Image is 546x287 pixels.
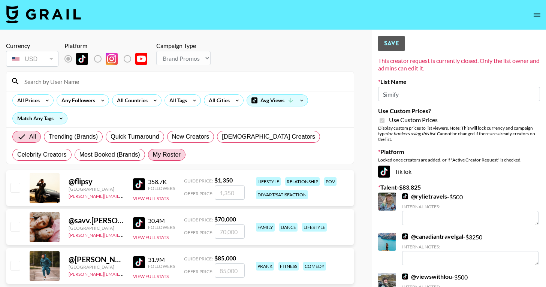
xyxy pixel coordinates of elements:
input: 70,000 [215,224,245,239]
span: Guide Price: [184,256,213,262]
div: Followers [148,224,175,230]
span: All [29,132,36,141]
button: View Full Stats [133,196,169,201]
div: diy/art/satisfaction [256,190,308,199]
a: @viewswithlou [402,273,452,280]
div: - $ 500 [402,193,539,225]
span: Offer Price: [184,269,213,274]
label: List Name [378,78,540,85]
span: Celebrity Creators [17,150,67,159]
label: Use Custom Prices? [378,107,540,115]
div: TikTok [378,166,540,178]
div: 31.9M [148,256,175,263]
div: lifestyle [256,177,281,186]
span: New Creators [172,132,209,141]
em: for bookers using this list [387,131,435,136]
div: Followers [148,263,175,269]
img: Instagram [106,53,118,65]
img: TikTok [402,233,408,239]
input: 85,000 [215,263,245,278]
div: All Cities [204,95,231,106]
a: [PERSON_NAME][EMAIL_ADDRESS][DOMAIN_NAME] [69,270,180,277]
img: Grail Talent [6,5,81,23]
span: Quick Turnaround [111,132,159,141]
span: [DEMOGRAPHIC_DATA] Creators [222,132,315,141]
button: open drawer [530,7,545,22]
img: TikTok [402,193,408,199]
input: 1,350 [215,185,245,200]
span: Trending (Brands) [49,132,98,141]
img: TikTok [133,256,145,268]
div: comedy [303,262,326,271]
span: Guide Price: [184,217,213,223]
div: All Prices [13,95,41,106]
div: 358.7K [148,178,175,185]
label: Platform [378,148,540,155]
div: Match Any Tags [13,113,67,124]
label: Talent - $ 83,825 [378,184,540,191]
div: Internal Notes: [402,244,539,250]
input: Search by User Name [20,75,349,87]
img: YouTube [135,53,147,65]
div: Currency [6,42,58,49]
div: [GEOGRAPHIC_DATA] [69,225,124,231]
div: pov [324,177,337,186]
span: Offer Price: [184,230,213,235]
img: TikTok [133,178,145,190]
div: All Tags [165,95,188,106]
a: @rylietravels [402,193,447,200]
div: Campaign Type [156,42,211,49]
a: [PERSON_NAME][EMAIL_ADDRESS][DOMAIN_NAME] [69,192,180,199]
div: prank [256,262,274,271]
div: @ [PERSON_NAME].[PERSON_NAME] [69,255,124,264]
div: USD [7,52,57,66]
button: View Full Stats [133,274,169,279]
img: TikTok [378,166,390,178]
span: Use Custom Prices [389,116,438,124]
div: @ savv.[PERSON_NAME] [69,216,124,225]
div: family [256,223,275,232]
div: Internal Notes: [402,204,539,209]
div: dance [279,223,298,232]
button: View Full Stats [133,235,169,240]
span: Most Booked (Brands) [79,150,140,159]
button: Save [378,36,405,51]
div: 30.4M [148,217,175,224]
div: [GEOGRAPHIC_DATA] [69,186,124,192]
strong: $ 85,000 [214,254,236,262]
span: My Roster [153,150,181,159]
div: fitness [278,262,299,271]
div: lifestyle [302,223,327,232]
img: TikTok [76,53,88,65]
div: Display custom prices to list viewers. Note: This will lock currency and campaign type . Cannot b... [378,125,540,142]
div: relationship [285,177,320,186]
div: This creator request is currently closed. Only the list owner and admins can edit it. [378,57,540,72]
div: Currency is locked to USD [6,49,58,68]
a: @canadiantravelgal [402,233,463,240]
a: [PERSON_NAME][EMAIL_ADDRESS][DOMAIN_NAME] [69,231,180,238]
span: Guide Price: [184,178,213,184]
div: @ flipsy [69,177,124,186]
img: TikTok [133,217,145,229]
div: Avg Views [247,95,308,106]
div: Followers [148,185,175,191]
div: Locked once creators are added, or if "Active Creator Request" is checked. [378,157,540,163]
div: - $ 3250 [402,233,539,265]
img: TikTok [402,274,408,280]
strong: $ 1,350 [214,176,233,184]
div: Any Followers [57,95,97,106]
span: Offer Price: [184,191,213,196]
div: Platform [64,42,153,49]
div: All Countries [112,95,149,106]
div: [GEOGRAPHIC_DATA] [69,264,124,270]
strong: $ 70,000 [214,215,236,223]
div: List locked to TikTok. [64,51,153,67]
